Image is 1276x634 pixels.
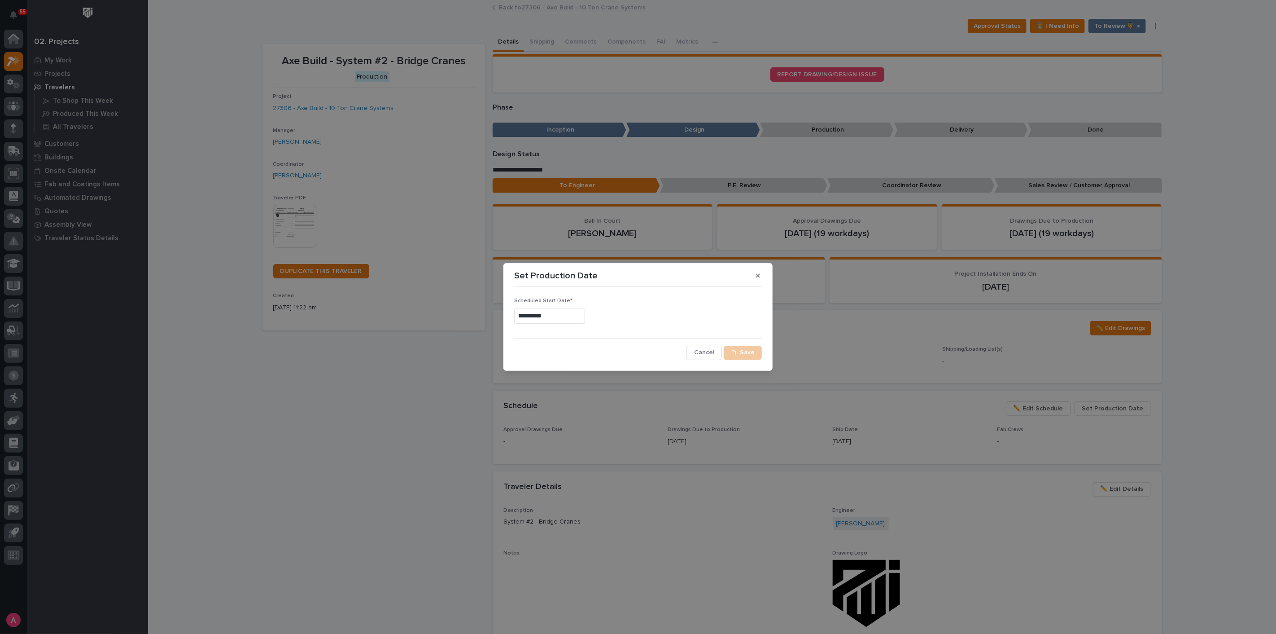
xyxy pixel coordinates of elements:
button: Cancel [686,346,722,360]
p: Set Production Date [514,270,598,281]
span: Save [740,348,755,357]
span: Cancel [694,348,714,357]
span: Scheduled Start Date [514,298,572,304]
button: Save [724,346,762,360]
